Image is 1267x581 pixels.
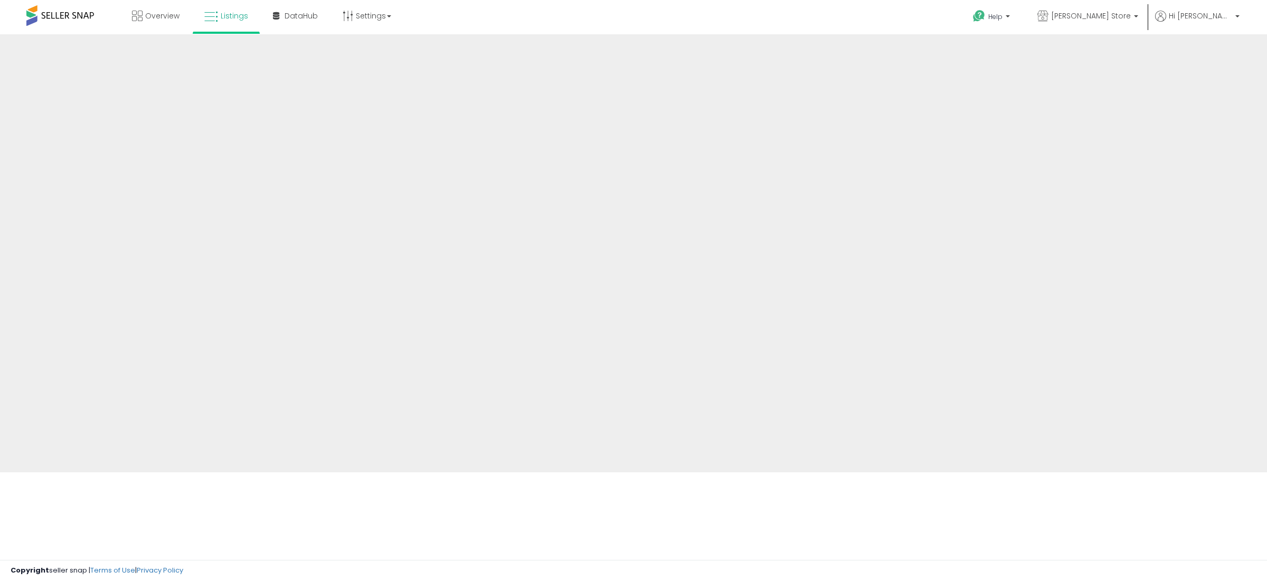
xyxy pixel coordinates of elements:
[285,11,318,21] span: DataHub
[221,11,248,21] span: Listings
[1155,11,1240,34] a: Hi [PERSON_NAME]
[988,12,1003,21] span: Help
[972,9,986,23] i: Get Help
[145,11,179,21] span: Overview
[965,2,1020,34] a: Help
[1051,11,1131,21] span: [PERSON_NAME] Store
[1169,11,1232,21] span: Hi [PERSON_NAME]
